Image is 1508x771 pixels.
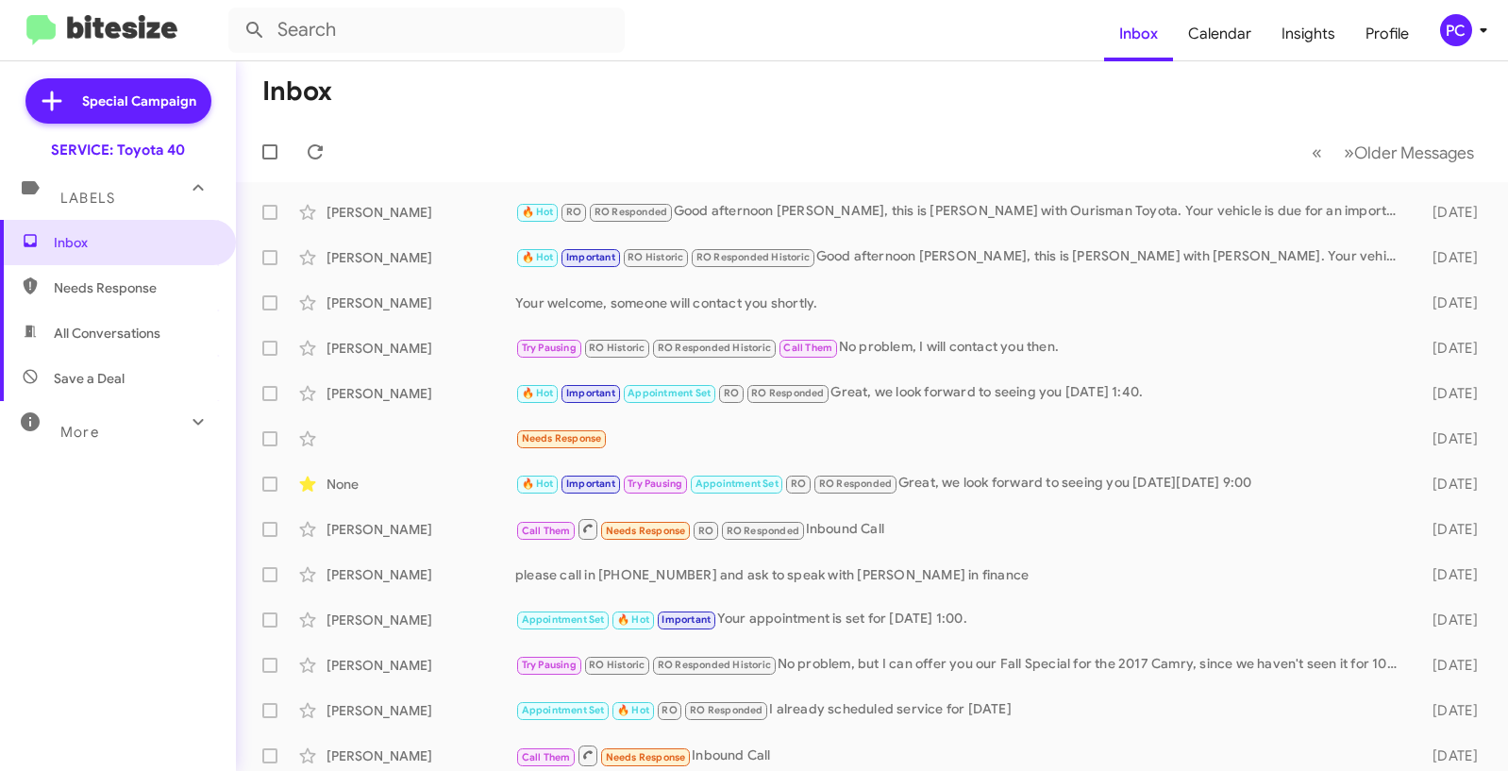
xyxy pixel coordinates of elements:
[698,525,713,537] span: RO
[690,704,762,716] span: RO Responded
[662,704,677,716] span: RO
[1424,14,1487,46] button: PC
[327,701,515,720] div: [PERSON_NAME]
[1408,611,1494,629] div: [DATE]
[327,520,515,539] div: [PERSON_NAME]
[1408,339,1494,358] div: [DATE]
[522,478,554,490] span: 🔥 Hot
[515,609,1408,630] div: Your appointment is set for [DATE] 1:00.
[60,190,115,207] span: Labels
[751,387,824,399] span: RO Responded
[1300,133,1333,172] button: Previous
[628,387,711,399] span: Appointment Set
[327,203,515,222] div: [PERSON_NAME]
[696,251,810,263] span: RO Responded Historic
[327,384,515,403] div: [PERSON_NAME]
[658,659,771,671] span: RO Responded Historic
[515,201,1408,223] div: Good afternoon [PERSON_NAME], this is [PERSON_NAME] with Ourisman Toyota. Your vehicle is due for...
[522,432,602,444] span: Needs Response
[228,8,625,53] input: Search
[1266,7,1350,61] a: Insights
[515,293,1408,312] div: Your welcome, someone will contact you shortly.
[54,278,214,297] span: Needs Response
[1408,293,1494,312] div: [DATE]
[515,654,1408,676] div: No problem, but I can offer you our Fall Special for the 2017 Camry, since we haven't seen it for...
[515,246,1408,268] div: Good afternoon [PERSON_NAME], this is [PERSON_NAME] with [PERSON_NAME]. Your vehicle is due for a...
[1350,7,1424,61] a: Profile
[522,613,605,626] span: Appointment Set
[1408,429,1494,448] div: [DATE]
[1408,248,1494,267] div: [DATE]
[606,751,686,763] span: Needs Response
[662,613,711,626] span: Important
[327,293,515,312] div: [PERSON_NAME]
[54,233,214,252] span: Inbox
[515,517,1408,541] div: Inbound Call
[819,478,892,490] span: RO Responded
[1354,142,1474,163] span: Older Messages
[54,324,160,343] span: All Conversations
[515,337,1408,359] div: No problem, I will contact you then.
[727,525,799,537] span: RO Responded
[1312,141,1322,164] span: «
[1408,475,1494,494] div: [DATE]
[1408,520,1494,539] div: [DATE]
[783,342,832,354] span: Call Them
[1408,656,1494,675] div: [DATE]
[515,699,1408,721] div: I already scheduled service for [DATE]
[515,382,1408,404] div: Great, we look forward to seeing you [DATE] 1:40.
[327,248,515,267] div: [PERSON_NAME]
[589,659,645,671] span: RO Historic
[522,525,571,537] span: Call Them
[262,76,332,107] h1: Inbox
[1104,7,1173,61] a: Inbox
[60,424,99,441] span: More
[522,751,571,763] span: Call Them
[1408,701,1494,720] div: [DATE]
[1408,203,1494,222] div: [DATE]
[522,206,554,218] span: 🔥 Hot
[51,141,185,159] div: SERVICE: Toyota 40
[628,251,683,263] span: RO Historic
[617,704,649,716] span: 🔥 Hot
[327,339,515,358] div: [PERSON_NAME]
[522,387,554,399] span: 🔥 Hot
[1440,14,1472,46] div: PC
[327,565,515,584] div: [PERSON_NAME]
[566,206,581,218] span: RO
[606,525,686,537] span: Needs Response
[1301,133,1485,172] nav: Page navigation example
[589,342,645,354] span: RO Historic
[595,206,667,218] span: RO Responded
[1332,133,1485,172] button: Next
[522,704,605,716] span: Appointment Set
[695,478,779,490] span: Appointment Set
[791,478,806,490] span: RO
[327,746,515,765] div: [PERSON_NAME]
[566,478,615,490] span: Important
[327,475,515,494] div: None
[1408,565,1494,584] div: [DATE]
[1344,141,1354,164] span: »
[566,387,615,399] span: Important
[1408,746,1494,765] div: [DATE]
[327,611,515,629] div: [PERSON_NAME]
[617,613,649,626] span: 🔥 Hot
[1408,384,1494,403] div: [DATE]
[327,656,515,675] div: [PERSON_NAME]
[724,387,739,399] span: RO
[628,478,682,490] span: Try Pausing
[54,369,125,388] span: Save a Deal
[515,744,1408,767] div: Inbound Call
[515,565,1408,584] div: please call in [PHONE_NUMBER] and ask to speak with [PERSON_NAME] in finance
[522,251,554,263] span: 🔥 Hot
[566,251,615,263] span: Important
[82,92,196,110] span: Special Campaign
[658,342,771,354] span: RO Responded Historic
[1173,7,1266,61] a: Calendar
[522,659,577,671] span: Try Pausing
